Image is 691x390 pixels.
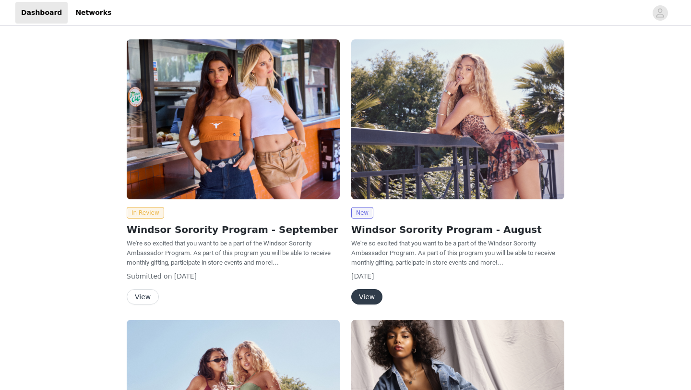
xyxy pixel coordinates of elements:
span: Submitted on [127,272,172,280]
button: View [127,289,159,305]
span: We're so excited that you want to be a part of the Windsor Sorority Ambassador Program. As part o... [127,240,331,266]
span: New [351,207,373,219]
span: [DATE] [174,272,197,280]
h2: Windsor Sorority Program - August [351,222,564,237]
img: Windsor [351,39,564,199]
a: View [351,293,382,301]
span: [DATE] [351,272,374,280]
img: Windsor [127,39,340,199]
button: View [351,289,382,305]
a: View [127,293,159,301]
h2: Windsor Sorority Program - September [127,222,340,237]
a: Networks [70,2,117,24]
a: Dashboard [15,2,68,24]
div: avatar [655,5,665,21]
span: In Review [127,207,164,219]
span: We're so excited that you want to be a part of the Windsor Sorority Ambassador Program. As part o... [351,240,555,266]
